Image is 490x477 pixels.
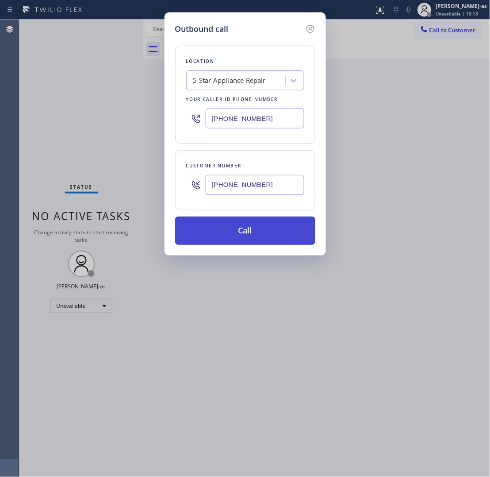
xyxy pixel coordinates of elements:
div: Customer number [186,161,304,171]
h5: Outbound call [175,23,229,35]
div: Your caller id phone number [186,95,304,104]
div: Location [186,57,304,66]
input: (123) 456-7890 [206,109,304,128]
div: 5 Star Appliance Repair [193,76,266,86]
input: (123) 456-7890 [206,175,304,195]
button: Call [175,217,315,245]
